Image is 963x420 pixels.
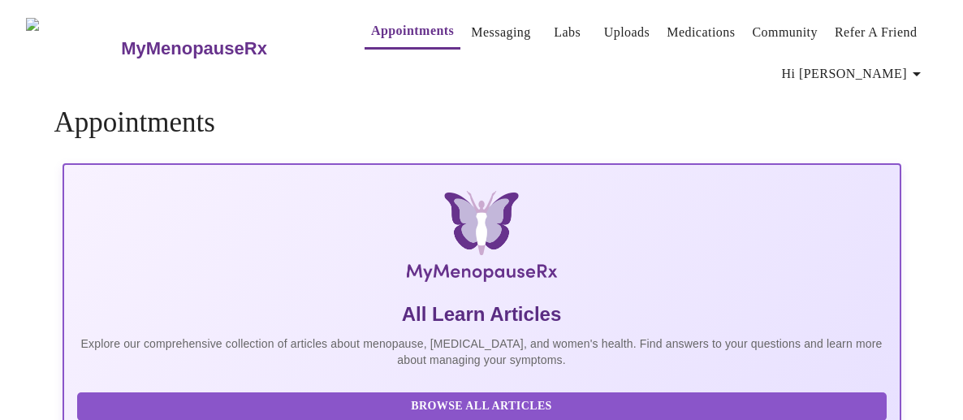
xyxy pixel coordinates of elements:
[775,58,933,90] button: Hi [PERSON_NAME]
[93,396,870,417] span: Browse All Articles
[54,106,909,139] h4: Appointments
[119,20,332,77] a: MyMenopauseRx
[835,21,918,44] a: Refer a Friend
[752,21,818,44] a: Community
[26,18,119,79] img: MyMenopauseRx Logo
[660,16,741,49] button: Medications
[464,16,537,49] button: Messaging
[203,191,761,288] img: MyMenopauseRx Logo
[828,16,924,49] button: Refer a Friend
[667,21,735,44] a: Medications
[745,16,824,49] button: Community
[121,38,267,59] h3: MyMenopauseRx
[77,301,887,327] h5: All Learn Articles
[365,15,460,50] button: Appointments
[371,19,454,42] a: Appointments
[542,16,594,49] button: Labs
[77,336,887,368] p: Explore our comprehensive collection of articles about menopause, [MEDICAL_DATA], and women's hea...
[782,63,926,85] span: Hi [PERSON_NAME]
[604,21,650,44] a: Uploads
[471,21,530,44] a: Messaging
[554,21,581,44] a: Labs
[598,16,657,49] button: Uploads
[77,398,891,412] a: Browse All Articles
